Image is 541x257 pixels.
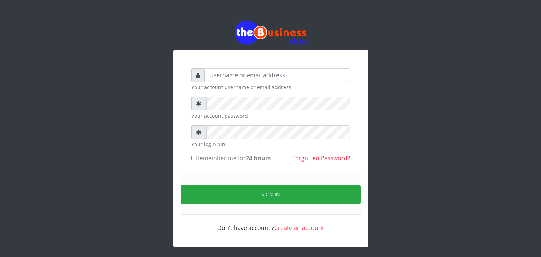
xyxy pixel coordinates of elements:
small: Your account username or email address [191,83,350,91]
button: Sign in [181,185,361,204]
b: 24 hours [246,154,271,162]
a: Create an account [274,224,324,232]
label: Remember me for [191,154,271,162]
div: Don't have account ? [191,215,350,232]
small: Your login pin [191,140,350,148]
input: Remember me for24 hours [191,156,196,160]
small: Your account password [191,112,350,119]
input: Username or email address [205,68,350,82]
a: Forgotten Password? [292,154,350,162]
